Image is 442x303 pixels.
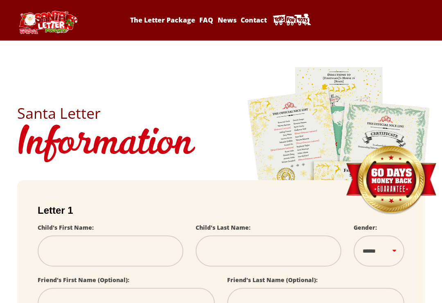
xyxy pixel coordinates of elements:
label: Friend's Last Name (Optional): [227,276,318,284]
h1: Information [17,121,425,168]
h2: Santa Letter [17,106,425,121]
a: The Letter Package [129,16,196,25]
label: Gender: [354,224,377,231]
img: Santa Letter Logo [17,11,79,34]
img: Money Back Guarantee [345,145,437,215]
img: letters.png [247,66,431,295]
label: Child's Last Name: [196,224,250,231]
a: FAQ [198,16,214,25]
label: Child's First Name: [38,224,94,231]
h2: Letter 1 [38,205,404,216]
a: Contact [239,16,268,25]
label: Friend's First Name (Optional): [38,276,129,284]
a: News [216,16,237,25]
